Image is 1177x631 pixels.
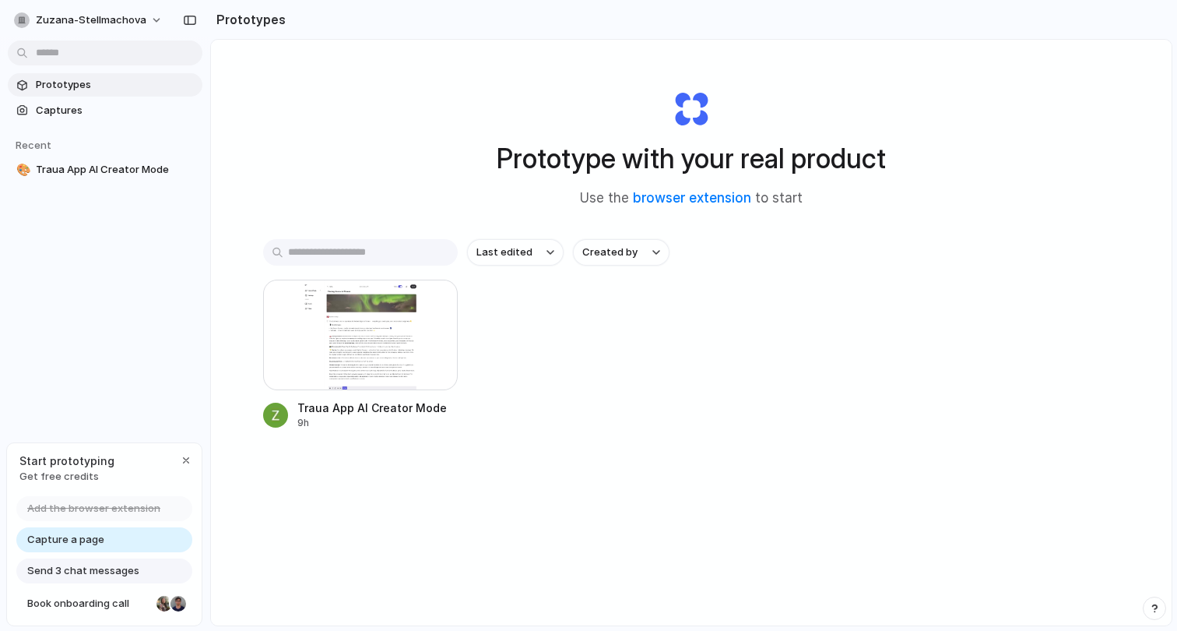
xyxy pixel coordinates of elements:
a: Prototypes [8,73,202,97]
span: Start prototyping [19,453,114,469]
button: zuzana-stellmachova [8,8,170,33]
a: 🎨Traua App AI Creator Mode [8,158,202,182]
span: zuzana-stellmachova [36,12,146,28]
button: Created by [573,239,669,266]
a: Captures [8,99,202,122]
div: Nicole Kubica [155,594,174,613]
span: Traua App AI Creator Mode [36,162,196,178]
div: 9h [297,416,447,430]
a: Book onboarding call [16,591,192,616]
span: Use the to start [580,189,803,209]
span: Captures [36,103,196,118]
button: Last edited [467,239,564,266]
div: Christian Iacullo [169,594,188,613]
span: Capture a page [27,532,104,548]
h2: Prototypes [210,10,286,29]
span: Recent [16,139,51,151]
h1: Prototype with your real product [497,138,886,179]
span: Get free credits [19,469,114,485]
span: Created by [582,245,638,260]
span: Book onboarding call [27,596,150,612]
a: Traua App AI Creator ModeTraua App AI Creator Mode9h [263,280,458,430]
button: 🎨 [14,162,30,178]
span: Add the browser extension [27,501,160,516]
span: Last edited [476,245,532,260]
a: browser extension [633,190,751,206]
div: Traua App AI Creator Mode [297,400,447,416]
span: Send 3 chat messages [27,563,139,579]
div: 🎨 [16,161,27,179]
span: Prototypes [36,77,196,93]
